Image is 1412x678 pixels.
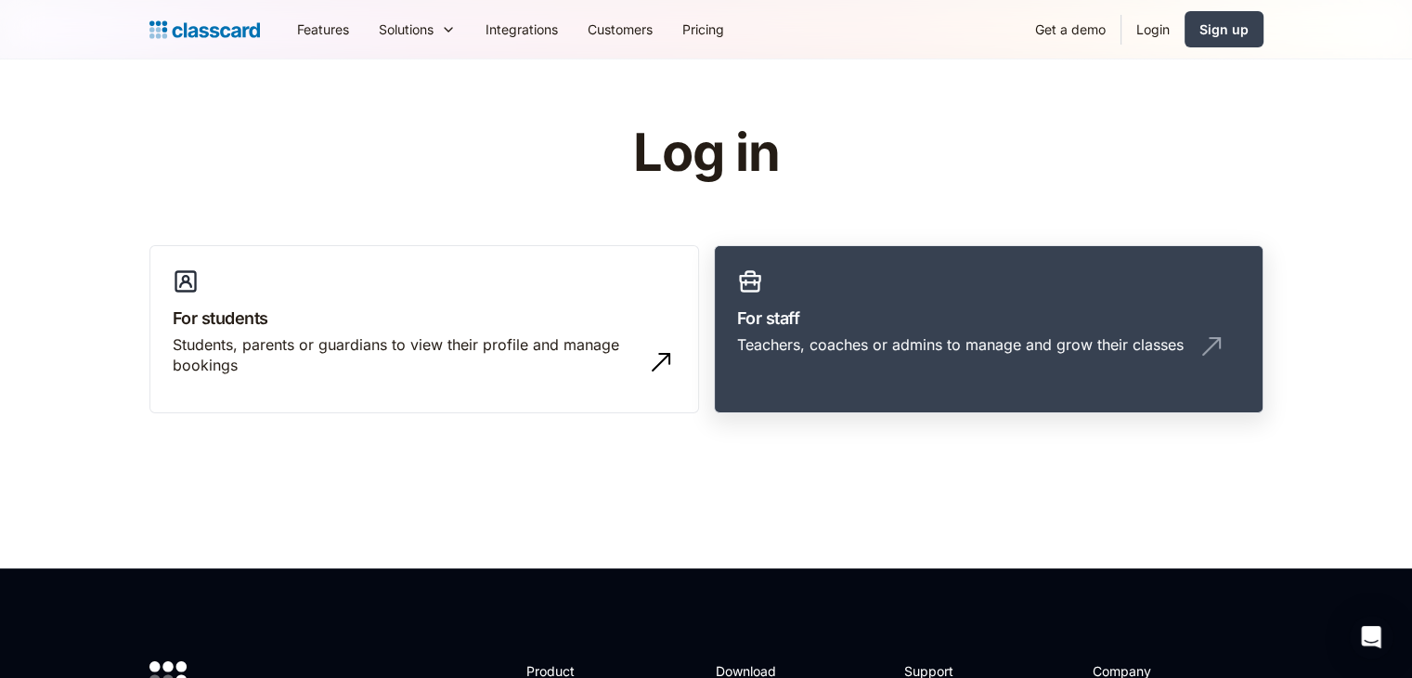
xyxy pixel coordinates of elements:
[737,334,1184,355] div: Teachers, coaches or admins to manage and grow their classes
[149,17,260,43] a: home
[737,306,1240,331] h3: For staff
[471,8,573,50] a: Integrations
[149,245,699,414] a: For studentsStudents, parents or guardians to view their profile and manage bookings
[1185,11,1263,47] a: Sign up
[573,8,667,50] a: Customers
[1349,615,1393,659] div: Open Intercom Messenger
[282,8,364,50] a: Features
[1199,20,1249,39] div: Sign up
[1020,8,1121,50] a: Get a demo
[173,306,676,331] h3: For students
[379,20,434,39] div: Solutions
[714,245,1263,414] a: For staffTeachers, coaches or admins to manage and grow their classes
[173,334,639,376] div: Students, parents or guardians to view their profile and manage bookings
[1121,8,1185,50] a: Login
[411,124,1001,182] h1: Log in
[364,8,471,50] div: Solutions
[667,8,739,50] a: Pricing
